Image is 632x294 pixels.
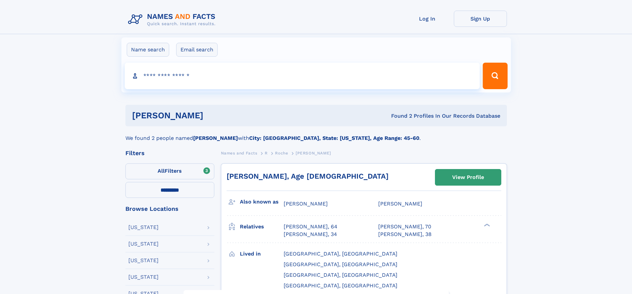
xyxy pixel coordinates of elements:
a: R [265,149,268,157]
span: R [265,151,268,155]
b: City: [GEOGRAPHIC_DATA], State: [US_STATE], Age Range: 45-60 [249,135,419,141]
span: [PERSON_NAME] [378,201,422,207]
div: Browse Locations [125,206,214,212]
label: Filters [125,163,214,179]
div: [US_STATE] [128,258,159,263]
h3: Lived in [240,248,284,260]
a: [PERSON_NAME], Age [DEMOGRAPHIC_DATA] [227,172,388,180]
div: [US_STATE] [128,241,159,247]
label: Name search [127,43,169,57]
img: Logo Names and Facts [125,11,221,29]
span: [GEOGRAPHIC_DATA], [GEOGRAPHIC_DATA] [284,272,397,278]
span: [GEOGRAPHIC_DATA], [GEOGRAPHIC_DATA] [284,261,397,267]
a: [PERSON_NAME], 64 [284,223,337,230]
h3: Also known as [240,196,284,207]
a: [PERSON_NAME], 38 [378,231,432,238]
div: [US_STATE] [128,225,159,230]
div: View Profile [452,170,484,185]
div: Filters [125,150,214,156]
a: [PERSON_NAME], 34 [284,231,337,238]
span: [PERSON_NAME] [296,151,331,155]
a: Sign Up [454,11,507,27]
span: Roche [275,151,288,155]
a: Roche [275,149,288,157]
a: [PERSON_NAME], 70 [378,223,431,230]
input: search input [125,63,480,89]
h3: Relatives [240,221,284,232]
button: Search Button [483,63,507,89]
span: [PERSON_NAME] [284,201,328,207]
span: [GEOGRAPHIC_DATA], [GEOGRAPHIC_DATA] [284,282,397,289]
a: Names and Facts [221,149,257,157]
a: Log In [401,11,454,27]
span: All [158,168,165,174]
div: Found 2 Profiles In Our Records Database [297,112,500,120]
div: We found 2 people named with . [125,126,507,142]
div: [US_STATE] [128,274,159,280]
label: Email search [176,43,218,57]
b: [PERSON_NAME] [193,135,238,141]
div: ❯ [482,223,490,227]
span: [GEOGRAPHIC_DATA], [GEOGRAPHIC_DATA] [284,251,397,257]
h1: [PERSON_NAME] [132,111,297,120]
a: View Profile [435,169,501,185]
